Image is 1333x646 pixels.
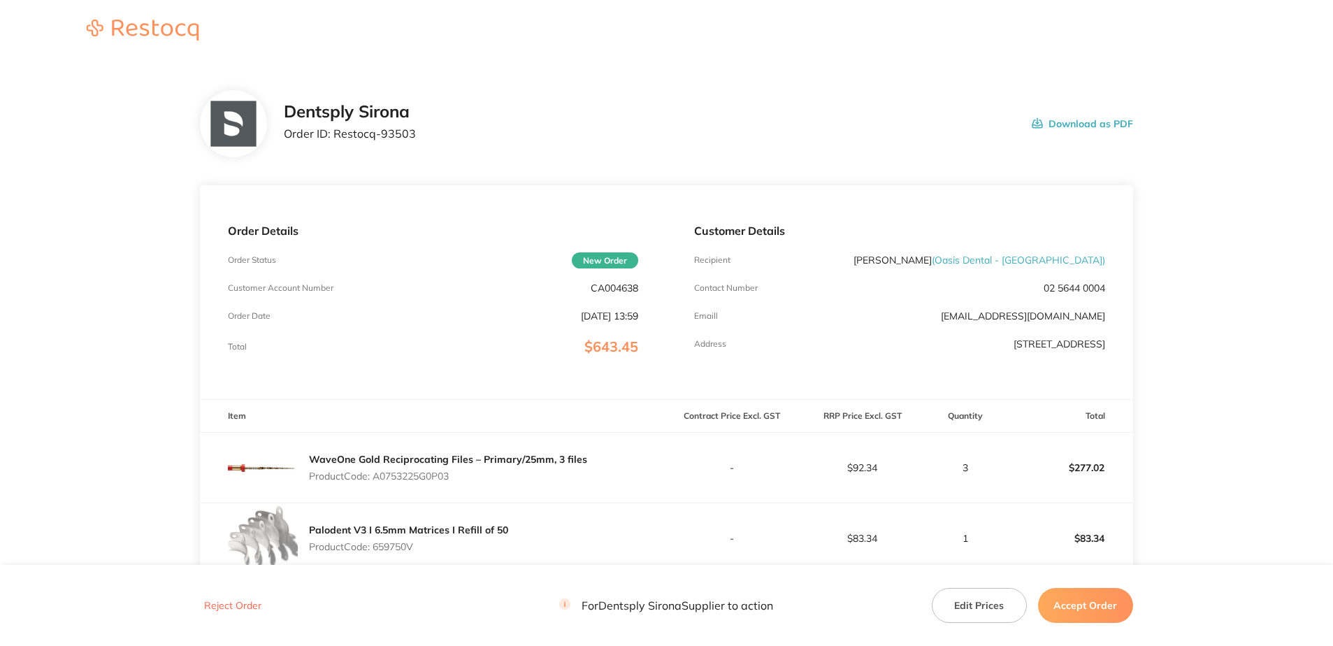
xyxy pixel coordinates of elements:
[694,311,718,321] p: Emaill
[932,588,1027,623] button: Edit Prices
[228,503,298,573] img: MXlvdW1yYw
[694,283,758,293] p: Contact Number
[584,338,638,355] span: $643.45
[694,339,726,349] p: Address
[798,533,927,544] p: $83.34
[559,599,773,612] p: For Dentsply Sirona Supplier to action
[73,20,212,41] img: Restocq logo
[210,101,256,147] img: NTllNzd2NQ
[228,342,247,352] p: Total
[797,400,928,433] th: RRP Price Excl. GST
[667,462,796,473] p: -
[309,471,587,482] p: Product Code: A0753225G0P03
[228,283,333,293] p: Customer Account Number
[309,453,587,466] a: WaveOne Gold Reciprocating Files – Primary/25mm, 3 files
[941,310,1105,322] a: [EMAIL_ADDRESS][DOMAIN_NAME]
[284,102,416,122] h2: Dentsply Sirona
[1003,522,1132,555] p: $83.34
[928,533,1002,544] p: 1
[666,400,797,433] th: Contract Price Excl. GST
[694,255,730,265] p: Recipient
[1044,282,1105,294] p: 02 5644 0004
[200,600,266,612] button: Reject Order
[581,310,638,322] p: [DATE] 13:59
[928,462,1002,473] p: 3
[928,400,1002,433] th: Quantity
[591,282,638,294] p: CA004638
[228,224,638,237] p: Order Details
[1002,400,1133,433] th: Total
[932,254,1105,266] span: ( Oasis Dental - [GEOGRAPHIC_DATA] )
[1003,451,1132,484] p: $277.02
[309,541,508,552] p: Product Code: 659750V
[284,127,416,140] p: Order ID: Restocq- 93503
[228,433,298,503] img: Y2NhZ3lteA
[694,224,1104,237] p: Customer Details
[200,400,666,433] th: Item
[853,254,1105,266] p: [PERSON_NAME]
[572,252,638,268] span: New Order
[309,524,508,536] a: Palodent V3 I 6.5mm Matrices I Refill of 50
[1038,588,1133,623] button: Accept Order
[1014,338,1105,350] p: [STREET_ADDRESS]
[798,462,927,473] p: $92.34
[73,20,212,43] a: Restocq logo
[667,533,796,544] p: -
[1032,102,1133,145] button: Download as PDF
[228,311,271,321] p: Order Date
[228,255,276,265] p: Order Status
